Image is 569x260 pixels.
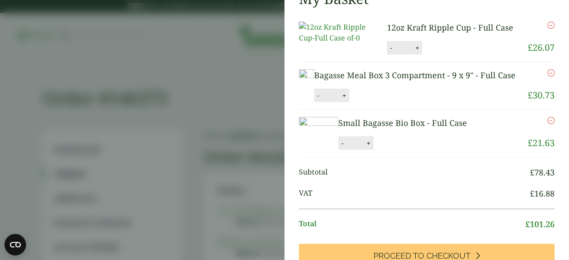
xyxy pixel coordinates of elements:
button: + [364,139,373,147]
img: 12oz Kraft Ripple Cup-Full Case of-0 [299,22,380,43]
span: £ [528,41,533,54]
a: Small Bagasse Bio Box - Full Case [338,117,467,128]
a: Remove this item [547,22,555,29]
span: Total [299,218,525,230]
a: 12oz Kraft Ripple Cup - Full Case [387,22,513,33]
a: Remove this item [547,117,555,124]
span: £ [528,137,533,149]
bdi: 101.26 [525,219,555,229]
a: Bagasse Meal Box 3 Compartment - 9 x 9" - Full Case [314,70,516,81]
button: + [340,92,349,99]
bdi: 16.88 [530,188,555,199]
button: - [339,139,346,147]
span: £ [528,89,533,101]
span: £ [530,188,534,199]
span: £ [530,167,534,178]
span: Subtotal [299,166,530,179]
button: - [387,44,395,52]
button: Open CMP widget [4,234,26,256]
bdi: 26.07 [528,41,555,54]
bdi: 21.63 [528,137,555,149]
bdi: 30.73 [528,89,555,101]
button: + [413,44,422,52]
span: VAT [299,188,530,200]
bdi: 78.43 [530,167,555,178]
a: Remove this item [547,69,555,76]
span: £ [525,219,530,229]
button: - [315,92,322,99]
